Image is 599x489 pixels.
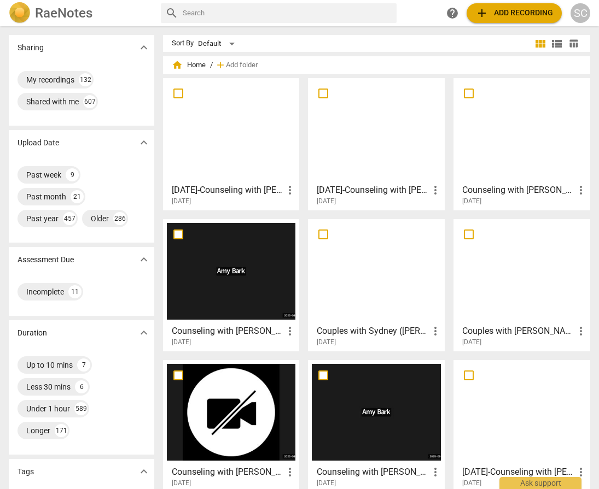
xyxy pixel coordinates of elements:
[91,213,109,224] div: Older
[312,223,441,346] a: Couples with Sydney ([PERSON_NAME] & [PERSON_NAME])[DATE]
[136,325,152,341] button: Show more
[198,35,239,52] div: Default
[167,364,296,487] a: Counseling with [PERSON_NAME] ([PERSON_NAME][DATE]
[167,82,296,205] a: [DATE]-Counseling with [PERSON_NAME] (M & [PERSON_NAME])[DATE]
[75,380,88,393] div: 6
[26,286,64,297] div: Incomplete
[172,479,191,488] span: [DATE]
[66,168,79,181] div: 9
[68,285,82,298] div: 11
[462,184,574,197] h3: Counseling with Sarah Cowan (A G)
[183,4,392,22] input: Search
[26,381,71,392] div: Less 30 mins
[317,466,429,479] h3: Counseling with Amy Bark (W A)
[18,42,44,54] p: Sharing
[165,7,178,20] span: search
[172,39,194,48] div: Sort By
[574,184,588,197] span: more_vert
[137,136,150,149] span: expand_more
[35,5,92,21] h2: RaeNotes
[9,2,152,24] a: LogoRaeNotes
[317,325,429,338] h3: Couples with Sydney (Leila & Alex)
[136,463,152,480] button: Show more
[18,327,47,339] p: Duration
[475,7,553,20] span: Add recording
[74,402,88,415] div: 589
[26,74,74,85] div: My recordings
[9,2,31,24] img: Logo
[499,477,581,489] div: Ask support
[172,197,191,206] span: [DATE]
[550,37,563,50] span: view_list
[137,253,150,266] span: expand_more
[26,403,70,414] div: Under 1 hour
[172,60,183,70] span: home
[549,36,565,52] button: List view
[71,190,84,203] div: 21
[565,36,581,52] button: Table view
[446,7,459,20] span: help
[429,325,442,338] span: more_vert
[429,466,442,479] span: more_vert
[18,466,34,478] p: Tags
[172,466,284,479] h3: Counseling with Amy Bark (K H)
[136,134,152,151] button: Show more
[475,7,488,20] span: add
[443,3,462,23] a: Help
[317,184,429,197] h3: 2025-07-31-Counseling with Megan Hughes (A B)
[26,213,59,224] div: Past year
[568,38,579,49] span: table_chart
[136,251,152,268] button: Show more
[18,254,74,266] p: Assessment Due
[457,223,586,346] a: Couples with [PERSON_NAME] ([PERSON_NAME], [PERSON_NAME])[DATE]
[136,39,152,56] button: Show more
[26,96,79,107] div: Shared with me
[172,338,191,347] span: [DATE]
[55,424,68,437] div: 171
[215,60,226,70] span: add
[172,325,284,338] h3: Counseling with Amy Bark (W A)
[467,3,562,23] button: Upload
[172,184,284,197] h3: 2025-08-22-Counseling with Megan Hughes (M & S L)
[457,364,586,487] a: [DATE]-Counseling with [PERSON_NAME] (J & [PERSON_NAME][DATE]
[317,338,336,347] span: [DATE]
[137,326,150,339] span: expand_more
[283,184,296,197] span: more_vert
[77,358,90,372] div: 7
[429,184,442,197] span: more_vert
[18,137,59,149] p: Upload Date
[312,364,441,487] a: Counseling with [PERSON_NAME] (W A)[DATE]
[283,325,296,338] span: more_vert
[26,191,66,202] div: Past month
[462,479,481,488] span: [DATE]
[571,3,590,23] button: SC
[462,338,481,347] span: [DATE]
[317,479,336,488] span: [DATE]
[317,197,336,206] span: [DATE]
[462,466,574,479] h3: 2025-08-22-Counseling with Megan Hughes (J & J R)
[137,41,150,54] span: expand_more
[137,465,150,478] span: expand_more
[574,466,588,479] span: more_vert
[457,82,586,205] a: Counseling with [PERSON_NAME] (A G)[DATE]
[532,36,549,52] button: Tile view
[113,212,126,225] div: 286
[172,60,206,70] span: Home
[462,325,574,338] h3: Couples with Sydney (Anna, Andjey)
[462,197,481,206] span: [DATE]
[26,169,61,180] div: Past week
[312,82,441,205] a: [DATE]-Counseling with [PERSON_NAME] (A B)[DATE]
[83,95,96,108] div: 607
[283,466,296,479] span: more_vert
[226,61,258,69] span: Add folder
[574,325,588,338] span: more_vert
[167,223,296,346] a: Counseling with [PERSON_NAME] (W A)[DATE]
[534,37,547,50] span: view_module
[63,212,76,225] div: 457
[210,61,213,69] span: /
[79,73,92,86] div: 132
[26,360,73,370] div: Up to 10 mins
[26,425,50,436] div: Longer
